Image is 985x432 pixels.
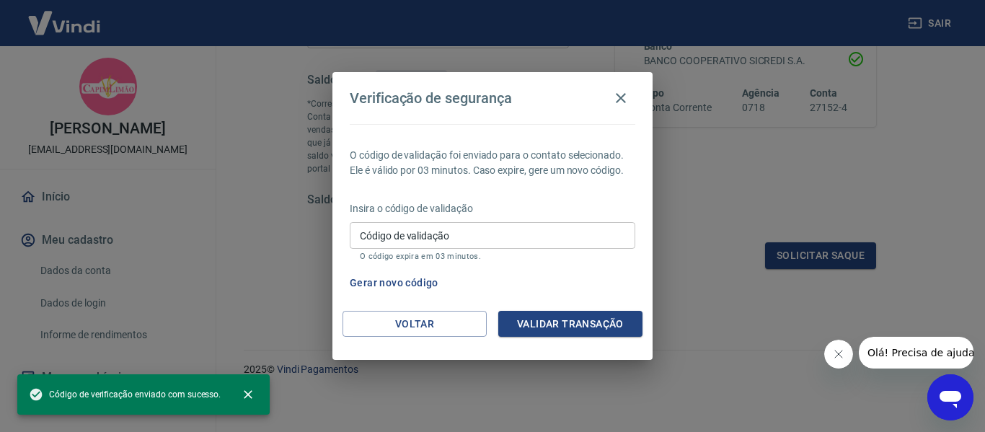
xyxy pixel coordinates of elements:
[859,337,973,369] iframe: Mensagem da empresa
[360,252,625,261] p: O código expira em 03 minutos.
[232,379,264,410] button: close
[498,311,642,338] button: Validar transação
[9,10,121,22] span: Olá! Precisa de ajuda?
[350,201,635,216] p: Insira o código de validação
[344,270,444,296] button: Gerar novo código
[350,148,635,178] p: O código de validação foi enviado para o contato selecionado. Ele é válido por 03 minutos. Caso e...
[350,89,512,107] h4: Verificação de segurança
[343,311,487,338] button: Voltar
[824,340,853,369] iframe: Fechar mensagem
[29,387,221,402] span: Código de verificação enviado com sucesso.
[927,374,973,420] iframe: Botão para abrir a janela de mensagens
